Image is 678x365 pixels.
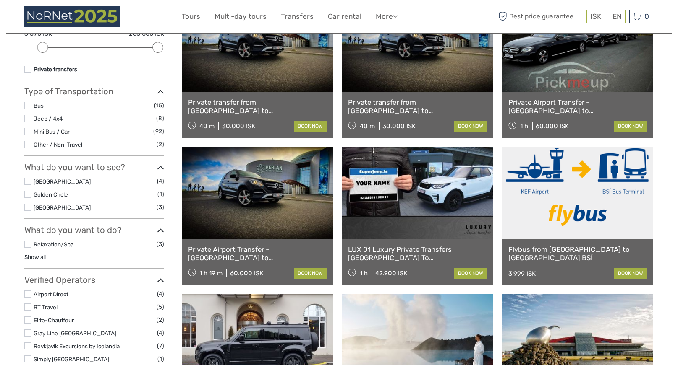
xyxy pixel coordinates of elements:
span: (3) [157,239,164,249]
a: Bus [34,102,44,109]
a: Elite-Chauffeur [34,317,74,324]
a: Private transfer from [GEOGRAPHIC_DATA] to [GEOGRAPHIC_DATA] [348,98,487,115]
a: Other / Non-Travel [34,141,82,148]
a: Simply [GEOGRAPHIC_DATA] [34,356,109,362]
div: 30.000 ISK [222,122,255,130]
span: Best price guarantee [497,10,584,23]
h3: What do you want to see? [24,162,164,172]
a: Multi-day tours [215,10,267,23]
div: 60.000 ISK [536,122,569,130]
div: 42.900 ISK [375,269,407,277]
button: Open LiveChat chat widget [97,13,107,23]
span: (2) [157,315,164,325]
span: 1 h [360,269,368,277]
a: Mini Bus / Car [34,128,70,135]
a: book now [294,268,327,279]
span: (3) [157,202,164,212]
a: Golden Circle [34,191,68,198]
a: Jeep / 4x4 [34,115,63,122]
a: Reykjavik Excursions by Icelandia [34,343,120,349]
a: book now [614,121,647,132]
a: book now [614,268,647,279]
a: Private transfer from [GEOGRAPHIC_DATA] to [GEOGRAPHIC_DATA] [188,98,327,115]
span: (8) [156,114,164,123]
a: Transfers [281,10,314,23]
a: LUX 01 Luxury Private Transfers [GEOGRAPHIC_DATA] To [GEOGRAPHIC_DATA] [348,245,487,262]
span: (7) [157,341,164,351]
label: 3.390 ISK [24,29,52,38]
h3: Verified Operators [24,275,164,285]
span: 40 m [199,122,215,130]
a: [GEOGRAPHIC_DATA] [34,204,91,211]
img: 3258-41b625c3-b3ba-4726-b4dc-f26af99be3a7_logo_small.png [24,6,120,27]
div: 30.000 ISK [382,122,416,130]
a: More [376,10,398,23]
div: 60.000 ISK [230,269,263,277]
span: 0 [643,12,650,21]
span: (2) [157,140,164,149]
span: (1) [157,354,164,364]
a: Airport Direct [34,291,68,298]
a: BT Travel [34,304,58,311]
a: Private transfers [34,66,77,72]
span: (4) [157,289,164,299]
span: (4) [157,328,164,338]
a: book now [294,121,327,132]
a: [GEOGRAPHIC_DATA] [34,178,91,185]
a: book now [454,268,487,279]
span: 40 m [360,122,375,130]
span: (1) [157,189,164,199]
span: (92) [153,127,164,136]
h3: Type of Transportation [24,86,164,96]
label: 288.000 ISK [129,29,164,38]
span: (5) [157,302,164,312]
span: (4) [157,176,164,186]
a: book now [454,121,487,132]
a: Show all [24,254,46,260]
span: (15) [154,101,164,110]
a: Private Airport Transfer - [GEOGRAPHIC_DATA] to [GEOGRAPHIC_DATA] [188,245,327,262]
div: 3.999 ISK [508,270,536,277]
span: ISK [590,12,601,21]
h3: What do you want to do? [24,225,164,235]
a: Private Airport Transfer - [GEOGRAPHIC_DATA] to [GEOGRAPHIC_DATA] [508,98,647,115]
a: Car rental [328,10,361,23]
a: Flybus from [GEOGRAPHIC_DATA] to [GEOGRAPHIC_DATA] BSÍ [508,245,647,262]
span: 1 h [520,122,528,130]
p: We're away right now. Please check back later! [12,15,95,21]
span: 1 h 19 m [199,269,223,277]
a: Tours [182,10,200,23]
a: Gray Line [GEOGRAPHIC_DATA] [34,330,116,337]
a: Relaxation/Spa [34,241,73,248]
div: EN [609,10,626,23]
